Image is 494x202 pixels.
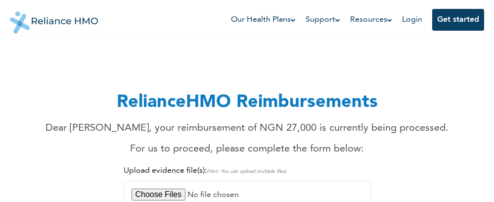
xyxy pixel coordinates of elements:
h1: RelianceHMO Reimbursements [45,90,449,115]
label: Upload evidence file(s): [124,167,286,175]
p: Dear [PERSON_NAME], your reimbursement of NGN 27,000 is currently being processed. [45,121,449,136]
a: Support [306,14,340,26]
a: Login [402,16,422,24]
a: Resources [350,14,392,26]
span: (Hint: You can upload multiple files) [207,169,286,174]
button: Get started [432,9,484,31]
a: Our Health Plans [231,14,296,26]
img: Reliance HMO's Logo [10,4,98,34]
p: For us to proceed, please complete the form below: [45,142,449,156]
